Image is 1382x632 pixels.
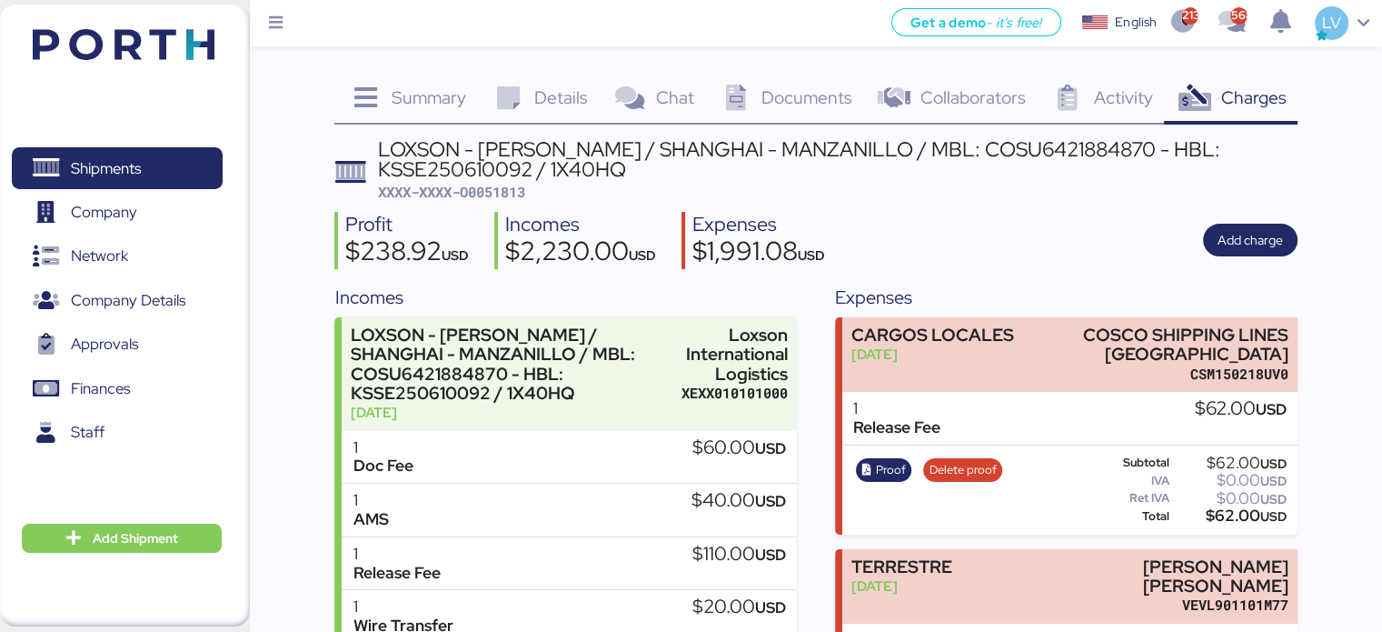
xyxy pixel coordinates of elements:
span: USD [629,246,656,264]
span: USD [442,246,469,264]
div: $40.00 [691,491,786,511]
span: USD [1260,473,1287,489]
div: Doc Fee [353,456,413,476]
div: Total [1090,510,1169,523]
div: [DATE] [351,403,673,422]
span: XXXX-XXXX-O0051813 [378,183,525,201]
button: Delete proof [923,458,1002,482]
button: Proof [856,458,912,482]
span: Add Shipment [93,527,178,549]
span: Network [71,243,128,269]
div: $238.92 [345,238,469,269]
span: Activity [1094,85,1153,109]
span: Charges [1220,85,1286,109]
div: $20.00 [692,597,786,617]
a: Company [12,192,223,234]
div: CARGOS LOCALES [851,326,1014,345]
div: Incomes [334,284,796,311]
span: USD [1256,399,1287,419]
div: CSM150218UV0 [1026,365,1288,384]
span: Summary [392,85,466,109]
button: Menu [261,8,292,39]
div: Incomes [505,212,656,238]
span: Shipments [71,155,141,182]
span: USD [798,246,825,264]
div: 1 [353,438,413,457]
button: Add Shipment [22,524,222,553]
span: USD [755,491,786,511]
span: Finances [71,376,130,402]
span: USD [755,438,786,458]
span: Add charge [1218,229,1283,251]
div: AMS [353,510,388,529]
div: 1 [353,491,388,510]
div: $62.00 [1195,399,1287,419]
div: Expenses [835,284,1297,311]
span: USD [1260,491,1287,507]
div: Release Fee [853,418,940,437]
span: Proof [876,460,906,480]
div: TERRESTRE [851,557,952,577]
span: USD [755,545,786,565]
div: $60.00 [692,438,786,458]
div: $62.00 [1173,456,1287,470]
div: [PERSON_NAME] [PERSON_NAME] [1026,557,1288,596]
span: LV [1322,11,1340,35]
div: VEVL901101M77 [1026,596,1288,615]
div: COSCO SHIPPING LINES [GEOGRAPHIC_DATA] [1026,326,1288,364]
div: $0.00 [1173,474,1287,487]
div: Release Fee [353,564,440,583]
div: $0.00 [1173,492,1287,506]
div: 1 [353,545,440,564]
div: $62.00 [1173,509,1287,523]
span: Staff [71,419,104,446]
div: English [1115,13,1157,32]
div: XEXX010101000 [681,384,788,403]
div: [DATE] [851,577,952,596]
div: 1 [353,597,452,617]
span: USD [1260,508,1287,525]
a: Approvals [12,324,223,366]
span: Approvals [71,331,138,357]
span: USD [755,597,786,617]
div: $2,230.00 [505,238,656,269]
a: Company Details [12,280,223,322]
div: Expenses [692,212,825,238]
div: Subtotal [1090,456,1169,469]
span: USD [1260,456,1287,472]
span: Collaborators [920,85,1026,109]
div: Profit [345,212,469,238]
a: Shipments [12,147,223,189]
span: Chat [655,85,693,109]
div: Ret IVA [1090,492,1169,505]
div: LOXSON - [PERSON_NAME] / SHANGHAI - MANZANILLO / MBL: COSU6421884870 - HBL: KSSE250610092 / 1X40HQ [351,326,673,403]
span: Company Details [71,287,185,314]
div: Loxson International Logistics [681,326,788,383]
span: Documents [761,85,852,109]
div: [DATE] [851,345,1014,364]
span: Details [534,85,588,109]
a: Finances [12,368,223,410]
div: LOXSON - [PERSON_NAME] / SHANGHAI - MANZANILLO / MBL: COSU6421884870 - HBL: KSSE250610092 / 1X40HQ [378,139,1297,180]
button: Add charge [1203,224,1297,256]
div: 1 [853,399,940,418]
span: Delete proof [930,460,997,480]
span: Company [71,199,137,226]
a: Network [12,236,223,277]
a: Staff [12,412,223,454]
div: $110.00 [692,545,786,565]
div: IVA [1090,475,1169,487]
div: $1,991.08 [692,238,825,269]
